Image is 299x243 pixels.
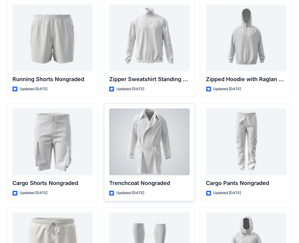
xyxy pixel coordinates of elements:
a: Cargo Shorts Nongraded [12,108,93,175]
p: Running Shorts Nongraded [12,75,93,84]
a: Zipper Sweatshirt Standing Collar Nongraded [109,5,189,71]
a: Trenchcoat Nongraded [109,108,189,175]
p: Trenchcoat Nongraded [109,179,189,187]
a: Running Shorts Nongraded [12,5,93,71]
p: Updated [DATE] [214,190,241,196]
p: Updated [DATE] [214,86,241,92]
p: Zipper Sweatshirt Standing Collar Nongraded [109,75,189,84]
p: Cargo Pants Nongraded [206,179,287,187]
p: Updated [DATE] [20,86,47,92]
a: Cargo Pants Nongraded [206,108,287,175]
p: Cargo Shorts Nongraded [12,179,93,187]
p: Zipped Hoodie with Raglan Sleeve Nongraded [206,75,287,84]
a: Zipped Hoodie with Raglan Sleeve Nongraded [206,5,287,71]
p: Updated [DATE] [116,86,144,92]
p: Updated [DATE] [116,190,144,196]
p: Updated [DATE] [20,190,47,196]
